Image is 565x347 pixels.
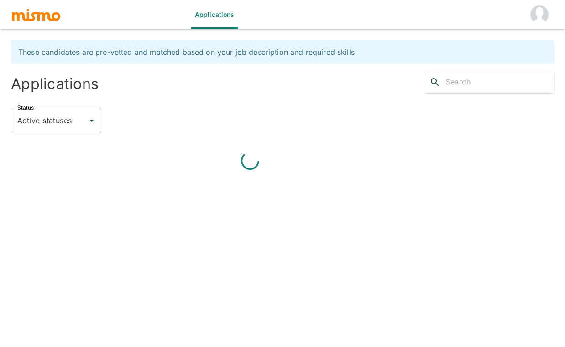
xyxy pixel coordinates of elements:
[11,75,279,93] h4: Applications
[424,71,446,93] button: search
[18,47,355,57] span: These candidates are pre-vetted and matched based on your job description and required skills
[17,104,34,111] label: Status
[530,5,549,24] img: Dave Gynn
[11,8,61,21] img: logo
[85,114,98,127] button: Open
[446,75,555,89] input: Search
